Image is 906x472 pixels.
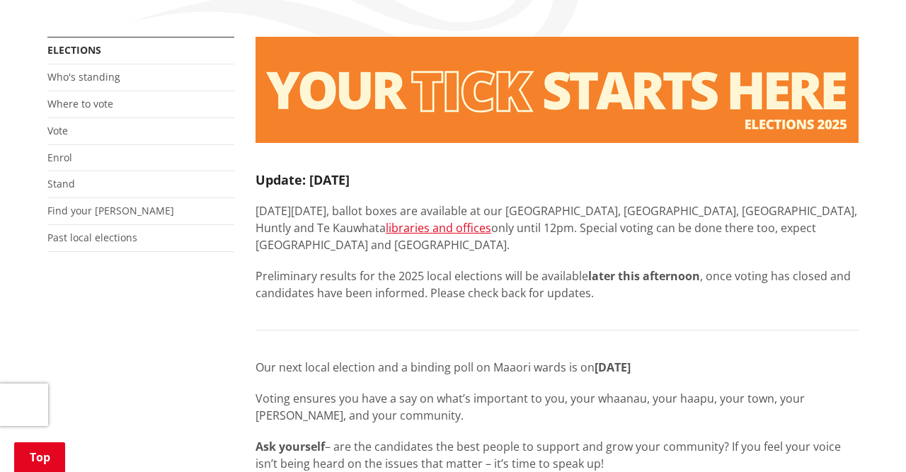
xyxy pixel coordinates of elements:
[14,442,65,472] a: Top
[841,413,892,464] iframe: Messenger Launcher
[256,439,325,454] strong: Ask yourself
[256,267,859,301] p: Preliminary results for the 2025 local elections will be available , once voting has closed and c...
[595,359,631,375] strong: [DATE]
[386,220,491,236] a: libraries and offices
[47,124,68,137] a: Vote
[47,43,101,57] a: Elections
[47,231,137,244] a: Past local elections
[256,359,859,376] p: Our next local election and a binding poll on Maaori wards is on
[256,171,350,188] strong: Update: [DATE]
[256,37,859,143] img: Elections - Website banner
[47,97,113,110] a: Where to vote
[47,151,72,164] a: Enrol
[47,70,120,84] a: Who's standing
[256,438,859,472] p: – are the candidates the best people to support and grow your community? If you feel your voice i...
[47,204,174,217] a: Find your [PERSON_NAME]
[256,390,859,424] p: Voting ensures you have a say on what’s important to you, your whaanau, your haapu, your town, yo...
[588,268,700,284] strong: later this afternoon
[47,177,75,190] a: Stand
[256,202,859,253] p: [DATE][DATE], ballot boxes are available at our [GEOGRAPHIC_DATA], [GEOGRAPHIC_DATA], [GEOGRAPHIC...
